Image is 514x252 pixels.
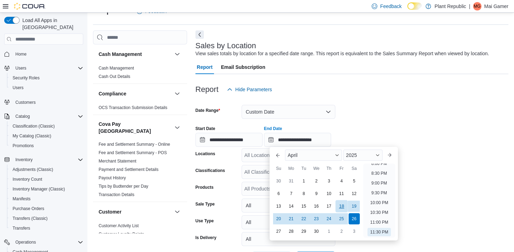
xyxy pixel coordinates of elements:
a: Payment and Settlement Details [99,167,158,172]
div: day-21 [286,213,297,224]
span: Classification (Classic) [10,122,83,130]
div: day-30 [311,226,322,237]
div: day-2 [336,226,347,237]
div: day-22 [298,213,309,224]
label: Use Type [195,218,214,224]
span: Home [13,50,83,58]
div: Cova Pay [GEOGRAPHIC_DATA] [93,140,187,202]
label: Sale Type [195,201,215,207]
button: Inventory Count [7,174,86,184]
button: Cova Pay [GEOGRAPHIC_DATA] [99,121,172,135]
span: Inventory [13,156,83,164]
span: Promotions [13,143,34,149]
button: Catalog [13,112,33,121]
span: Operations [15,239,36,245]
button: Customer [173,208,181,216]
label: Products [195,185,214,190]
div: day-26 [349,213,360,224]
div: day-9 [311,188,322,199]
span: Users [10,84,83,92]
span: Cash Management [99,65,134,71]
div: day-1 [323,226,335,237]
a: Promotions [10,142,37,150]
div: day-24 [323,213,335,224]
div: Su [273,163,284,174]
li: 10:00 PM [367,199,391,207]
div: Cash Management [93,64,187,84]
div: day-29 [298,226,309,237]
div: day-7 [286,188,297,199]
button: Cash Management [99,51,172,58]
button: Users [7,83,86,93]
a: Adjustments (Classic) [10,165,56,174]
button: Compliance [99,90,172,97]
div: day-2 [311,175,322,187]
div: day-13 [273,201,284,212]
button: Custom Date [242,105,335,119]
button: Next month [384,150,395,161]
a: Classification (Classic) [10,122,58,130]
button: Operations [13,238,39,246]
li: 9:30 PM [369,189,390,197]
div: day-8 [298,188,309,199]
span: Users [13,85,23,91]
span: Transfers (Classic) [10,214,83,223]
a: Customers [13,98,38,107]
a: Transfers [10,224,33,232]
h3: Cash Management [99,51,142,58]
li: 8:00 PM [369,159,390,168]
button: Inventory [13,156,35,164]
p: Mai Gamer [484,2,508,10]
div: day-28 [286,226,297,237]
h3: Customer [99,208,121,215]
button: All [242,199,335,213]
button: Next [195,30,204,39]
span: Security Roles [10,74,83,82]
div: Fr [336,163,347,174]
span: Purchase Orders [13,206,44,211]
span: OCS Transaction Submission Details [99,105,167,110]
div: Mai Gamer [473,2,481,10]
span: Home [15,51,27,57]
input: Press the down key to enter a popover containing a calendar. Press the escape key to close the po... [264,133,331,147]
span: Security Roles [13,75,40,81]
a: Cash Management [99,66,134,71]
span: Manifests [13,196,30,202]
label: End Date [264,126,282,131]
button: My Catalog (Classic) [7,131,86,141]
span: Customers [13,98,83,106]
li: 11:00 PM [367,218,391,226]
a: Transfers (Classic) [10,214,50,223]
div: day-4 [336,175,347,187]
span: Catalog [13,112,83,121]
span: Classification (Classic) [13,123,55,129]
p: | [469,2,470,10]
div: day-27 [273,226,284,237]
a: Merchant Statement [99,159,136,164]
div: day-18 [335,200,348,212]
a: Fee and Settlement Summary - POS [99,150,167,155]
span: Inventory Manager (Classic) [10,185,83,193]
img: Cova [14,3,45,10]
div: day-17 [323,201,335,212]
span: Transfers (Classic) [13,216,48,221]
span: Payout History [99,175,126,181]
div: day-20 [273,213,284,224]
span: Fee and Settlement Summary - Online [99,142,170,147]
h3: Report [195,85,219,94]
button: Customer [99,208,172,215]
a: Users [10,84,26,92]
span: My Catalog (Classic) [10,132,83,140]
div: day-3 [349,226,360,237]
div: day-15 [298,201,309,212]
div: day-14 [286,201,297,212]
label: Locations [195,151,215,157]
span: Load All Apps in [GEOGRAPHIC_DATA] [20,17,83,31]
div: Button. Open the month selector. April is currently selected. [285,150,342,161]
button: All [242,232,335,246]
span: Adjustments (Classic) [13,167,53,172]
span: Inventory Count [13,177,42,182]
li: 10:30 PM [367,208,391,217]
